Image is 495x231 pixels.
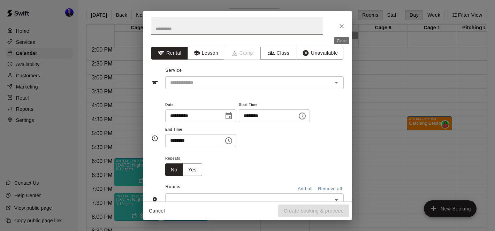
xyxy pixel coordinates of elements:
svg: Service [151,79,158,86]
span: Start Time [239,100,310,110]
button: Lesson [188,47,224,60]
span: Date [165,100,236,110]
div: outlined button group [165,163,202,176]
span: End Time [165,125,236,134]
button: Choose time, selected time is 9:30 AM [222,134,236,148]
button: Open [332,78,341,87]
span: Repeats [165,154,208,163]
button: Rental [151,47,188,60]
button: Choose time, selected time is 9:00 AM [295,109,309,123]
button: No [165,163,183,176]
span: Service [166,68,182,73]
span: Rooms [166,184,181,189]
button: Choose date, selected date is Sep 26, 2025 [222,109,236,123]
button: Close [335,20,348,32]
button: Unavailable [297,47,343,60]
svg: Rooms [151,197,158,203]
span: Camps can only be created in the Services page [224,47,261,60]
button: Remove all [316,184,344,194]
svg: Timing [151,135,158,142]
button: Yes [183,163,202,176]
button: Open [332,195,341,205]
button: Class [260,47,297,60]
button: Cancel [146,205,168,217]
div: Close [334,37,349,44]
button: Add all [294,184,316,194]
